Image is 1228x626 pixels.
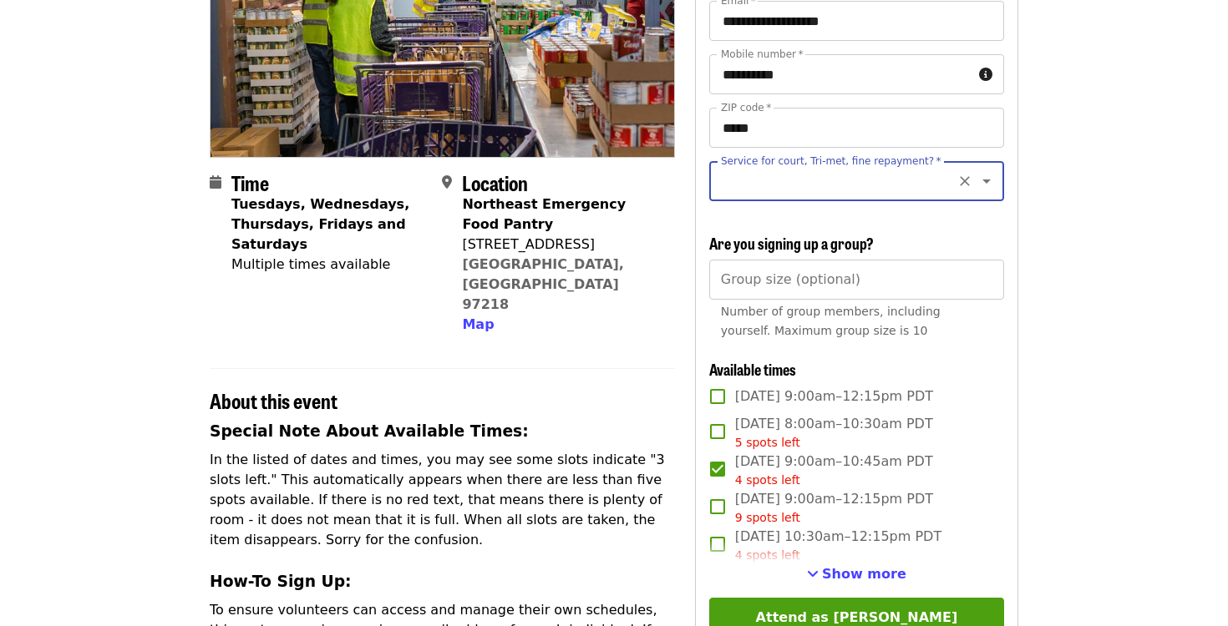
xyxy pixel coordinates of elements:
[709,358,796,380] span: Available times
[462,256,624,312] a: [GEOGRAPHIC_DATA], [GEOGRAPHIC_DATA] 97218
[721,305,941,337] span: Number of group members, including yourself. Maximum group size is 10
[210,450,675,550] p: In the listed of dates and times, you may see some slots indicate "3 slots left." This automatica...
[807,564,906,584] button: See more timeslots
[462,316,494,332] span: Map
[721,49,803,59] label: Mobile number
[735,527,941,564] span: [DATE] 10:30am–12:15pm PDT
[975,169,998,193] button: Open
[721,103,771,113] label: ZIP code
[210,174,221,190] i: calendar icon
[210,573,352,590] strong: How-To Sign Up:
[462,168,528,197] span: Location
[735,511,800,524] span: 9 spots left
[709,1,1004,41] input: Email
[822,566,906,582] span: Show more
[462,196,626,232] strong: Northeast Emergency Food Pantry
[231,168,269,197] span: Time
[442,174,452,190] i: map-marker-alt icon
[709,232,874,254] span: Are you signing up a group?
[709,260,1004,300] input: [object Object]
[462,315,494,335] button: Map
[231,196,409,252] strong: Tuesdays, Wednesdays, Thursdays, Fridays and Saturdays
[953,169,977,193] button: Clear
[462,235,661,255] div: [STREET_ADDRESS]
[709,108,1004,148] input: ZIP code
[735,436,800,449] span: 5 spots left
[709,54,972,94] input: Mobile number
[735,452,933,489] span: [DATE] 9:00am–10:45am PDT
[735,489,933,527] span: [DATE] 9:00am–12:15pm PDT
[721,156,941,166] label: Service for court, Tri-met, fine repayment?
[735,386,933,406] span: [DATE] 9:00am–12:15pm PDT
[735,473,800,487] span: 4 spots left
[735,414,933,452] span: [DATE] 8:00am–10:30am PDT
[210,422,529,440] strong: Special Note About Available Times:
[231,255,429,275] div: Multiple times available
[210,386,337,415] span: About this event
[735,548,800,562] span: 4 spots left
[979,67,992,83] i: circle-info icon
